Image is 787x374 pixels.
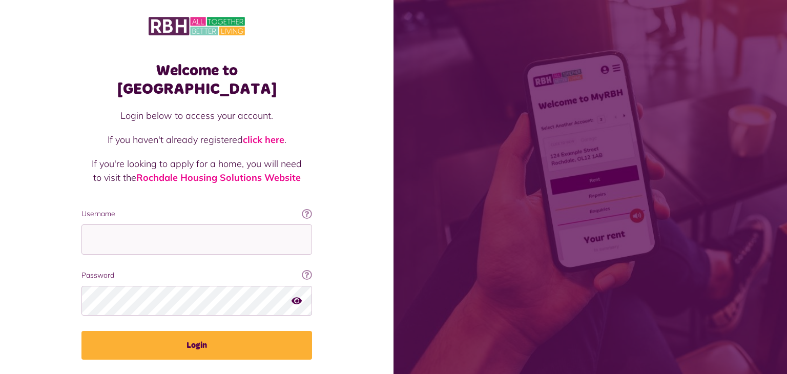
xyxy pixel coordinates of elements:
h1: Welcome to [GEOGRAPHIC_DATA] [81,61,312,98]
a: click here [243,134,284,146]
label: Password [81,270,312,281]
label: Username [81,209,312,219]
p: If you're looking to apply for a home, you will need to visit the [92,157,302,184]
a: Rochdale Housing Solutions Website [136,172,301,183]
button: Login [81,331,312,360]
img: MyRBH [149,15,245,37]
p: If you haven't already registered . [92,133,302,147]
p: Login below to access your account. [92,109,302,122]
